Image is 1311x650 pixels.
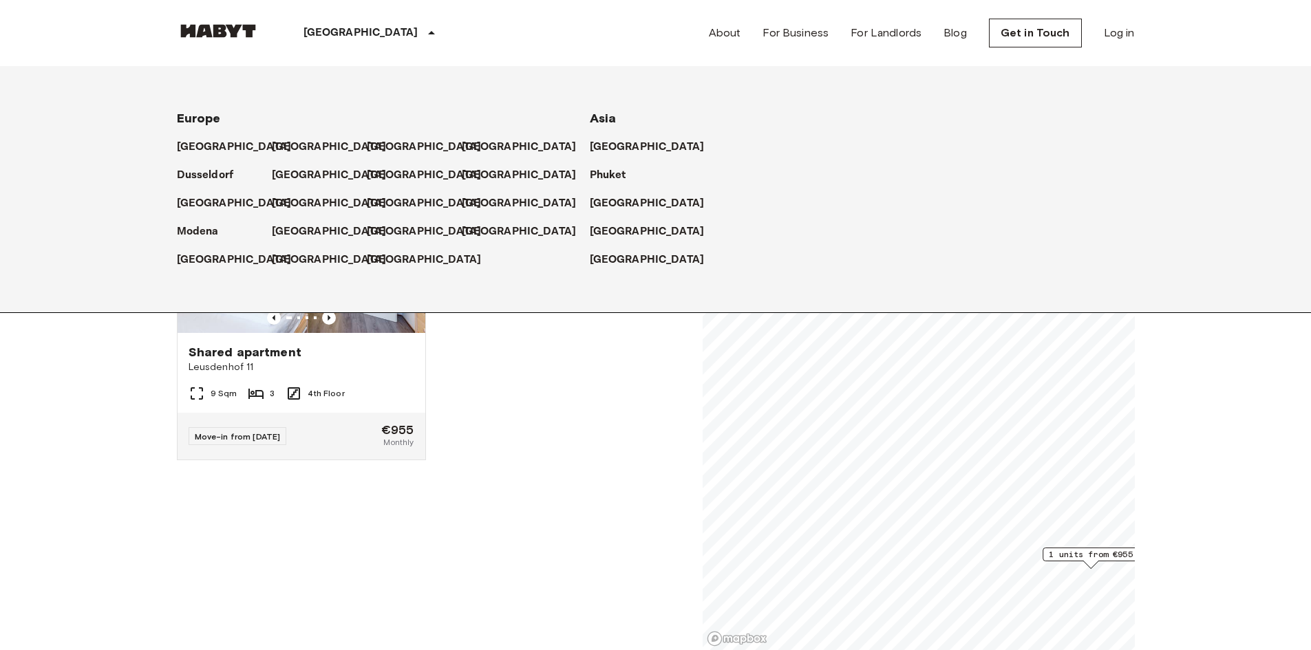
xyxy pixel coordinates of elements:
[707,631,767,647] a: Mapbox logo
[462,195,577,212] p: [GEOGRAPHIC_DATA]
[944,25,967,41] a: Blog
[462,195,590,212] a: [GEOGRAPHIC_DATA]
[367,139,482,155] p: [GEOGRAPHIC_DATA]
[590,139,705,155] p: [GEOGRAPHIC_DATA]
[177,139,292,155] p: [GEOGRAPHIC_DATA]
[303,25,418,41] p: [GEOGRAPHIC_DATA]
[177,167,248,184] a: Dusseldorf
[272,224,387,240] p: [GEOGRAPHIC_DATA]
[1104,25,1135,41] a: Log in
[177,24,259,38] img: Habyt
[267,311,281,325] button: Previous image
[270,387,275,400] span: 3
[989,19,1082,47] a: Get in Touch
[177,167,234,184] p: Dusseldorf
[177,167,426,460] a: Marketing picture of unit NL-05-015-02MPrevious imagePrevious imageShared apartmentLeusdenhof 119...
[462,167,577,184] p: [GEOGRAPHIC_DATA]
[590,224,718,240] a: [GEOGRAPHIC_DATA]
[322,311,336,325] button: Previous image
[590,224,705,240] p: [GEOGRAPHIC_DATA]
[177,111,221,126] span: Europe
[590,252,705,268] p: [GEOGRAPHIC_DATA]
[367,195,482,212] p: [GEOGRAPHIC_DATA]
[462,139,577,155] p: [GEOGRAPHIC_DATA]
[367,167,495,184] a: [GEOGRAPHIC_DATA]
[211,387,237,400] span: 9 Sqm
[462,139,590,155] a: [GEOGRAPHIC_DATA]
[177,224,233,240] a: Modena
[177,195,292,212] p: [GEOGRAPHIC_DATA]
[367,224,482,240] p: [GEOGRAPHIC_DATA]
[462,167,590,184] a: [GEOGRAPHIC_DATA]
[462,224,590,240] a: [GEOGRAPHIC_DATA]
[590,167,626,184] p: Phuket
[177,252,292,268] p: [GEOGRAPHIC_DATA]
[272,195,401,212] a: [GEOGRAPHIC_DATA]
[177,224,219,240] p: Modena
[189,360,414,374] span: Leusdenhof 11
[763,25,829,41] a: For Business
[367,252,495,268] a: [GEOGRAPHIC_DATA]
[590,195,718,212] a: [GEOGRAPHIC_DATA]
[381,424,414,436] span: €955
[851,25,921,41] a: For Landlords
[367,195,495,212] a: [GEOGRAPHIC_DATA]
[177,139,306,155] a: [GEOGRAPHIC_DATA]
[308,387,344,400] span: 4th Floor
[272,139,401,155] a: [GEOGRAPHIC_DATA]
[709,25,741,41] a: About
[1043,548,1139,569] div: Map marker
[590,139,718,155] a: [GEOGRAPHIC_DATA]
[590,167,640,184] a: Phuket
[272,224,401,240] a: [GEOGRAPHIC_DATA]
[272,167,401,184] a: [GEOGRAPHIC_DATA]
[367,224,495,240] a: [GEOGRAPHIC_DATA]
[189,344,301,360] span: Shared apartment
[1049,548,1133,561] span: 1 units from €955
[272,167,387,184] p: [GEOGRAPHIC_DATA]
[462,224,577,240] p: [GEOGRAPHIC_DATA]
[367,252,482,268] p: [GEOGRAPHIC_DATA]
[272,139,387,155] p: [GEOGRAPHIC_DATA]
[272,252,387,268] p: [GEOGRAPHIC_DATA]
[590,111,617,126] span: Asia
[177,252,306,268] a: [GEOGRAPHIC_DATA]
[272,195,387,212] p: [GEOGRAPHIC_DATA]
[195,431,281,442] span: Move-in from [DATE]
[272,252,401,268] a: [GEOGRAPHIC_DATA]
[590,195,705,212] p: [GEOGRAPHIC_DATA]
[177,195,306,212] a: [GEOGRAPHIC_DATA]
[383,436,414,448] span: Monthly
[367,139,495,155] a: [GEOGRAPHIC_DATA]
[590,252,718,268] a: [GEOGRAPHIC_DATA]
[367,167,482,184] p: [GEOGRAPHIC_DATA]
